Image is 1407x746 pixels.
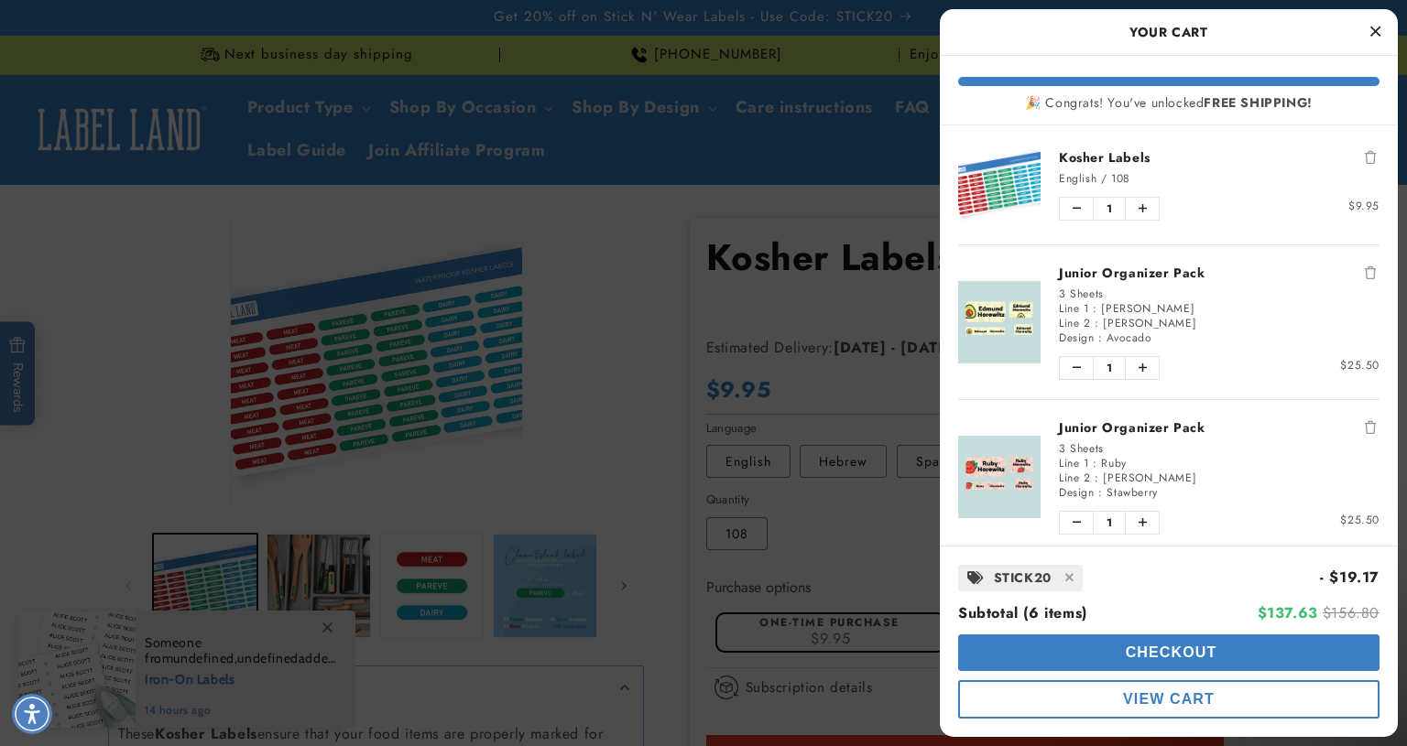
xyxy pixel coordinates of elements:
div: 3 Sheets [1059,441,1380,456]
span: Design [1059,330,1095,346]
li: product [958,244,1380,399]
span: : [1095,470,1099,486]
button: Remove Junior Organizer Pack [1361,418,1380,437]
span: $9.95 [1348,198,1380,214]
span: $137.63 [1258,602,1318,623]
span: : [1093,300,1097,317]
span: Line 1 [1059,455,1089,471]
span: : [1093,455,1097,471]
span: STICK20 [994,567,1052,589]
span: Stawberry [1107,484,1157,501]
span: Design [1059,484,1095,501]
span: 1 [1093,198,1126,220]
span: Line 2 [1059,470,1091,486]
button: Remove Junior Organizer Pack [1361,264,1380,282]
img: Junior Organizer Pack - Label Land [958,281,1041,363]
span: View Cart [1123,691,1215,707]
li: product [958,399,1380,554]
span: [PERSON_NAME] [1103,470,1196,486]
span: - $19.17 [1320,567,1380,588]
span: $25.50 [1340,357,1380,373]
span: $25.50 [1340,512,1380,528]
span: Ruby [1101,455,1126,471]
span: Line 2 [1059,315,1091,331]
button: Remove Kosher Labels [1361,148,1380,167]
a: Junior Organizer Pack [1059,264,1380,282]
span: [PERSON_NAME] [1103,315,1196,331]
button: Decrease quantity of Junior Organizer Pack [1060,357,1093,379]
span: 1 [1093,512,1126,534]
div: 3 Sheets [1059,287,1380,301]
span: Line 1 [1059,300,1089,317]
span: Checkout [1121,644,1217,660]
a: Junior Organizer Pack [1059,418,1380,437]
span: [PERSON_NAME] [1101,300,1194,317]
button: Decrease quantity of Kosher Labels [1060,198,1093,220]
span: 1 [1093,357,1126,379]
iframe: Sign Up via Text for Offers [15,600,232,654]
span: : [1095,315,1099,331]
button: Increase quantity of Junior Organizer Pack [1126,512,1159,534]
img: Junior Organizer Pack - Label Land [958,436,1041,518]
button: cart [958,634,1380,671]
h2: Your Cart [958,18,1380,46]
div: Accessibility Menu [12,694,52,734]
button: cart [958,680,1380,719]
span: Avocado [1107,330,1151,346]
a: Kosher Labels [1059,148,1380,167]
button: Decrease quantity of Junior Organizer Pack [1060,512,1093,534]
li: product [958,125,1380,244]
span: : [1098,484,1103,501]
span: $156.80 [1323,602,1380,623]
span: : [1098,330,1103,346]
img: Kosher Labels [958,144,1041,226]
div: English / 108 [1059,171,1380,186]
b: FREE SHIPPING! [1204,93,1312,112]
button: Increase quantity of Junior Organizer Pack [1126,357,1159,379]
button: Close Cart [1361,18,1389,46]
div: 🎉 Congrats! You've unlocked [958,95,1380,111]
button: Increase quantity of Kosher Labels [1126,198,1159,220]
span: Subtotal (6 items) [958,602,1087,623]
